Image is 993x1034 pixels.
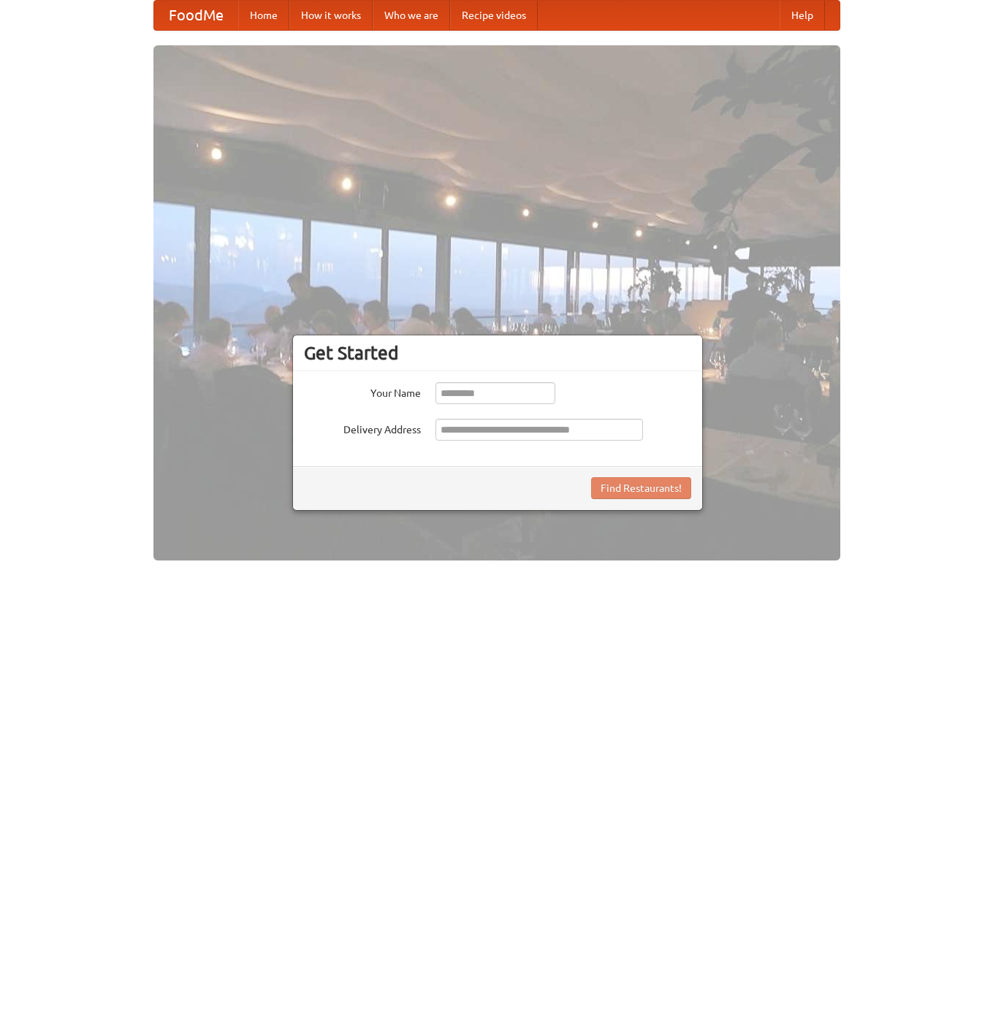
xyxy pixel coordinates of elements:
[304,342,691,364] h3: Get Started
[450,1,538,30] a: Recipe videos
[780,1,825,30] a: Help
[591,477,691,499] button: Find Restaurants!
[238,1,289,30] a: Home
[304,419,421,437] label: Delivery Address
[289,1,373,30] a: How it works
[304,382,421,400] label: Your Name
[373,1,450,30] a: Who we are
[154,1,238,30] a: FoodMe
